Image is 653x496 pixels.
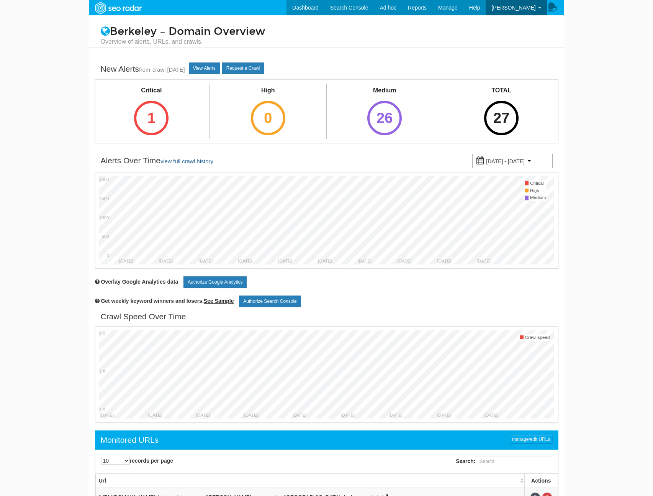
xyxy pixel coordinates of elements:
[251,101,285,135] div: 0
[239,296,301,307] a: Authorize Search Console
[438,5,458,11] span: Manage
[101,298,234,304] span: Get weekly keyword winners and losers.
[95,26,558,46] h1: Berkeley – Domain Overview
[134,101,169,135] div: 1
[95,474,525,488] th: Url: activate to sort column ascending
[530,194,546,201] td: Medium
[189,62,220,74] a: View Alerts
[380,5,396,11] span: Ad hoc
[101,457,173,465] label: records per page
[477,86,525,95] div: TOTAL
[101,38,553,46] small: Overview of alerts, URLs, and crawls.
[152,67,185,73] a: crawl [DATE]
[101,434,159,446] div: Monitored URLs
[101,279,178,285] span: Overlay chart with Google Analytics data
[604,473,645,492] iframe: Opens a widget where you can find more information
[101,63,185,76] div: New Alerts
[469,5,480,11] span: Help
[367,101,402,135] div: 26
[456,456,552,467] label: Search:
[101,457,130,465] select: records per page
[244,86,292,95] div: High
[476,456,552,467] input: Search:
[408,5,427,11] span: Reports
[525,474,558,488] th: Actions
[530,180,546,187] td: Critical
[491,5,535,11] span: [PERSON_NAME]
[183,276,247,288] a: Authorize Google Analytics
[360,86,409,95] div: Medium
[92,1,145,15] img: SEORadar
[204,298,234,304] a: See Sample
[139,67,150,73] small: from
[101,155,213,167] div: Alerts Over Time
[160,158,213,164] a: view full crawl history
[101,311,186,322] div: Crawl Speed Over Time
[525,334,550,341] td: Crawl speed
[222,62,265,74] a: Request a Crawl
[127,86,175,95] div: Critical
[486,158,525,164] small: [DATE] - [DATE]
[484,101,519,135] div: 27
[530,187,546,194] td: High
[510,435,552,443] a: manage/edit URLs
